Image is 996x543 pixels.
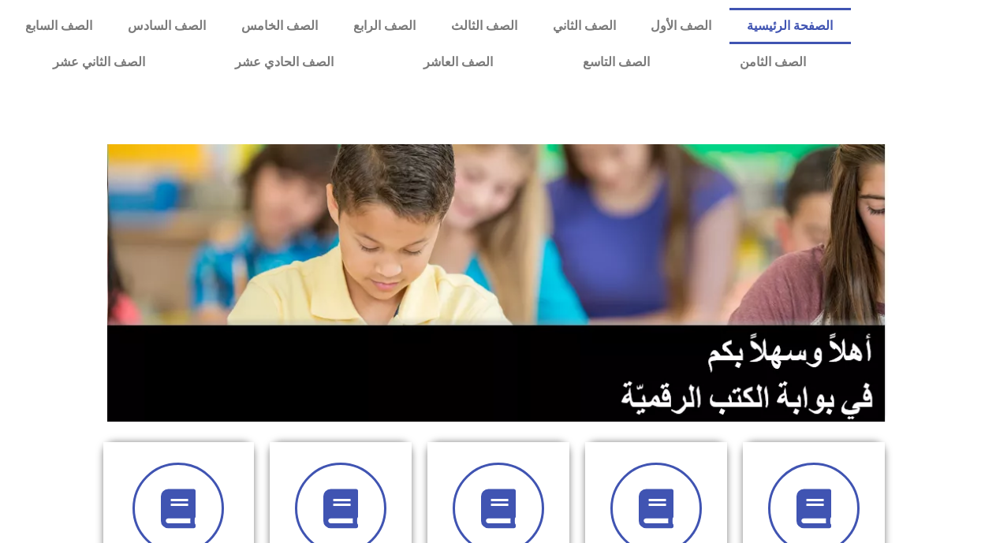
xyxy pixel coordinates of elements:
a: الصف الحادي عشر [190,44,379,80]
a: الصف التاسع [538,44,695,80]
a: الصف الثامن [695,44,851,80]
a: الصف السابع [8,8,110,44]
a: الصف الثالث [433,8,535,44]
a: الصف الخامس [224,8,336,44]
a: الصف الأول [633,8,729,44]
a: الصف العاشر [379,44,538,80]
a: الصفحة الرئيسية [729,8,851,44]
a: الصف السادس [110,8,224,44]
a: الصف الرابع [336,8,434,44]
a: الصف الثاني [535,8,633,44]
a: الصف الثاني عشر [8,44,190,80]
